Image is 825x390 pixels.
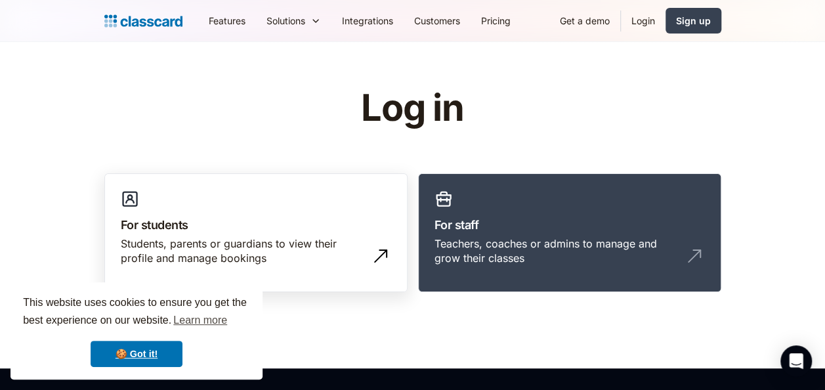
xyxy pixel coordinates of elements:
[256,6,331,35] div: Solutions
[104,12,182,30] a: home
[434,236,679,266] div: Teachers, coaches or admins to manage and grow their classes
[121,216,391,234] h3: For students
[471,6,521,35] a: Pricing
[121,236,365,266] div: Students, parents or guardians to view their profile and manage bookings
[404,6,471,35] a: Customers
[204,88,621,129] h1: Log in
[621,6,666,35] a: Login
[266,14,305,28] div: Solutions
[11,282,263,379] div: cookieconsent
[434,216,705,234] h3: For staff
[91,341,182,367] a: dismiss cookie message
[549,6,620,35] a: Get a demo
[418,173,721,293] a: For staffTeachers, coaches or admins to manage and grow their classes
[676,14,711,28] div: Sign up
[23,295,250,330] span: This website uses cookies to ensure you get the best experience on our website.
[198,6,256,35] a: Features
[171,311,229,330] a: learn more about cookies
[780,345,812,377] div: Open Intercom Messenger
[331,6,404,35] a: Integrations
[104,173,408,293] a: For studentsStudents, parents or guardians to view their profile and manage bookings
[666,8,721,33] a: Sign up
